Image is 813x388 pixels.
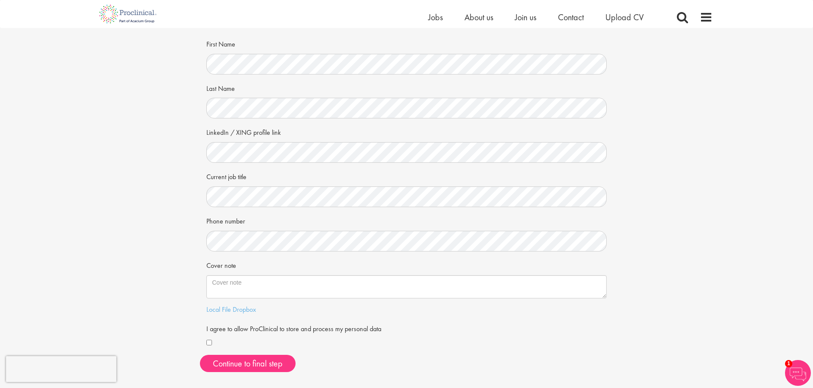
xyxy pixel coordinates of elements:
img: Chatbot [785,360,811,386]
a: Join us [515,12,536,23]
button: Continue to final step [200,355,296,372]
label: I agree to allow ProClinical to store and process my personal data [206,321,381,334]
span: 1 [785,360,792,367]
label: First Name [206,37,235,50]
label: Current job title [206,169,246,182]
iframe: reCAPTCHA [6,356,116,382]
label: Phone number [206,214,245,227]
label: Cover note [206,258,236,271]
a: About us [464,12,493,23]
label: LinkedIn / XING profile link [206,125,281,138]
a: Local File [206,305,231,314]
a: Upload CV [605,12,644,23]
a: Dropbox [233,305,256,314]
a: Contact [558,12,584,23]
label: Last Name [206,81,235,94]
a: Jobs [428,12,443,23]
